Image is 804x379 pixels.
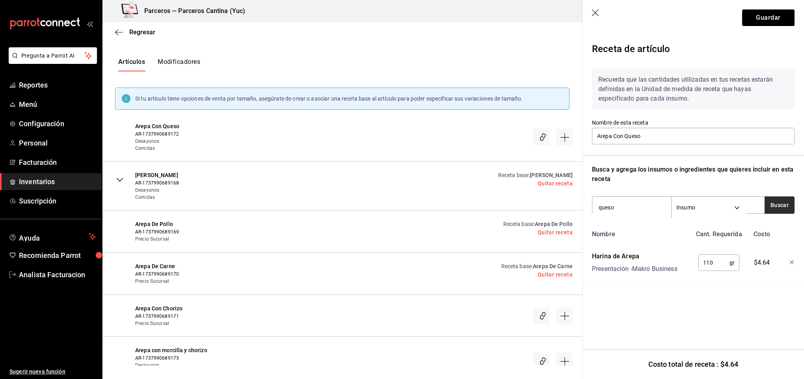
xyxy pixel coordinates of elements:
div: Crear receta [556,308,573,324]
span: AR-1737990689173 [135,355,236,362]
span: Desayunos [135,138,236,145]
input: Buscar insumo [592,199,671,216]
span: Menú [19,99,96,110]
div: Asociar receta [533,353,550,370]
div: Crear receta [556,353,573,370]
span: Arepa De Pollo [135,220,236,228]
div: Presentación - Makro Business [592,264,677,274]
button: open_drawer_menu [87,21,93,27]
span: Inventarios [19,176,96,187]
button: Artículos [118,58,145,71]
div: Recuerda que las cantidades utilizadas en tus recetas estarán definidas en la Unidad de medida de... [592,69,795,110]
span: Arepa con morcilla y chorizo [135,346,236,355]
button: Buscar [765,196,795,214]
span: Precio Sucursal [135,320,236,327]
input: 0 [698,255,730,271]
a: Quitar receta [538,180,573,187]
a: Quitar receta [538,229,573,235]
span: Arepa De Carne [135,262,236,271]
button: Modificadores [158,58,200,71]
a: Pregunta a Parrot AI [6,57,97,65]
span: Precio Sucursal [135,235,236,243]
span: $4.64 [754,258,770,267]
div: Crear receta [556,129,573,146]
span: Pregunta a Parrot AI [21,52,85,60]
span: AR-1737990689169 [135,228,236,235]
div: navigation tabs [118,58,200,71]
button: Guardar [742,9,795,26]
div: Asociar receta [533,308,550,324]
span: AR-1737990689168 [135,179,236,187]
span: Arepa Con Queso [135,122,236,131]
span: Facturación [19,157,96,168]
span: Suscripción [19,196,96,206]
a: Receta base : [503,221,573,227]
div: Costo total de receta : $4.64 [583,349,804,379]
span: Analista Facturacion [19,269,96,280]
span: Arepa De Pollo [535,221,573,227]
div: Cant. Requerida [692,226,743,239]
div: Asociar receta [533,129,550,146]
a: Quitar receta [538,271,573,278]
span: AR-1737990689171 [135,313,236,320]
span: Regresar [129,28,155,36]
div: Busca y agrega los insumos o ingredientes que quieres incluir en esta receta [592,165,795,184]
button: Regresar [115,28,155,36]
span: Desayunos [135,362,236,369]
span: Comidas [135,145,236,152]
span: Sugerir nueva función [9,368,96,376]
span: AR-1737990689170 [135,271,236,278]
span: Precio Sucursal [135,278,236,285]
span: Comidas [135,194,236,201]
span: Desayunos [135,187,236,194]
button: Pregunta a Parrot AI [9,47,97,64]
div: Harina de Arepa [592,252,677,261]
label: Nombre de esta receta [592,120,795,125]
div: Insumo [672,197,746,218]
div: Nombre [589,226,692,239]
span: Ayuda [19,232,86,241]
div: gr [698,254,739,271]
span: [PERSON_NAME] [530,172,573,178]
h3: Parceros — Parceros Cantina (Yuc) [138,6,245,16]
div: Si tu artículo tiene opciones de venta por tamaño, asegúrate de crear o asociar una receta base a... [135,95,523,103]
span: Reportes [19,80,96,90]
span: Recomienda Parrot [19,250,96,261]
div: Receta de artículo [592,39,795,62]
span: Arepa Con Chorizo [135,304,236,313]
span: Configuración [19,118,96,129]
a: Receta base : [501,263,573,269]
div: Costo [743,226,778,239]
span: AR-1737990689172 [135,131,236,138]
span: [PERSON_NAME] [135,171,236,179]
span: Arepa De Carne [533,263,573,269]
span: Personal [19,138,96,148]
a: Receta base : [498,172,573,178]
